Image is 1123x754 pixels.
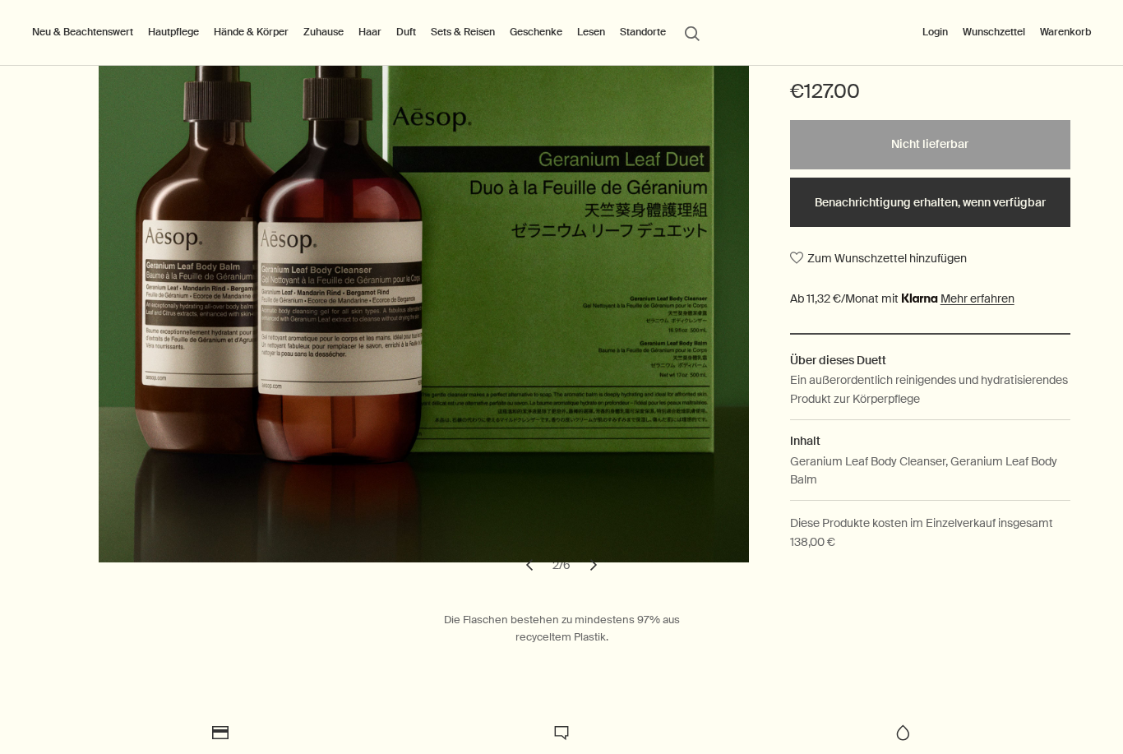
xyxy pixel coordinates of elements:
[790,120,1071,169] button: Nicht lieferbar - €127.00
[210,22,292,42] a: Hände & Körper
[959,22,1028,42] a: Wunschzettel
[1037,22,1094,42] button: Warenkorb
[790,452,1071,489] p: Geranium Leaf Body Cleanser, Geranium Leaf Body Balm
[552,723,571,742] img: Chat box icon
[574,22,608,42] a: Lesen
[790,243,967,273] button: Zum Wunschzettel hinzufügen
[355,22,385,42] a: Haar
[511,547,548,583] button: previous slide
[790,371,1071,408] p: Ein außerordentlich reinigendes und hydratisierendes Produkt zur Körperpflege
[444,613,680,644] span: Die Flaschen bestehen zu mindestens 97% aus recyceltem Plastik.
[145,22,202,42] a: Hautpflege
[300,22,347,42] a: Zuhause
[893,723,913,742] img: Icon of a droplet
[210,723,230,742] img: Card Icon
[393,22,419,42] a: Duft
[790,432,1071,450] h2: Inhalt
[790,514,1071,551] p: Diese Produkte kosten im Einzelverkauf insgesamt 138,00 €
[506,22,566,42] a: Geschenke
[790,78,860,104] span: €127.00
[919,22,951,42] button: Login
[575,547,612,583] button: next slide
[29,22,136,42] button: Neu & Beachtenswert
[790,351,1071,369] h2: Über dieses Duett
[617,22,669,42] button: Standorte
[94,35,749,433] img: Geranium Leaf Duet in outer carton
[790,178,1071,227] button: Benachrichtigung erhalten, wenn verfügbar
[427,22,498,42] a: Sets & Reisen
[677,16,707,48] button: Menüpunkt "Suche" öffnen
